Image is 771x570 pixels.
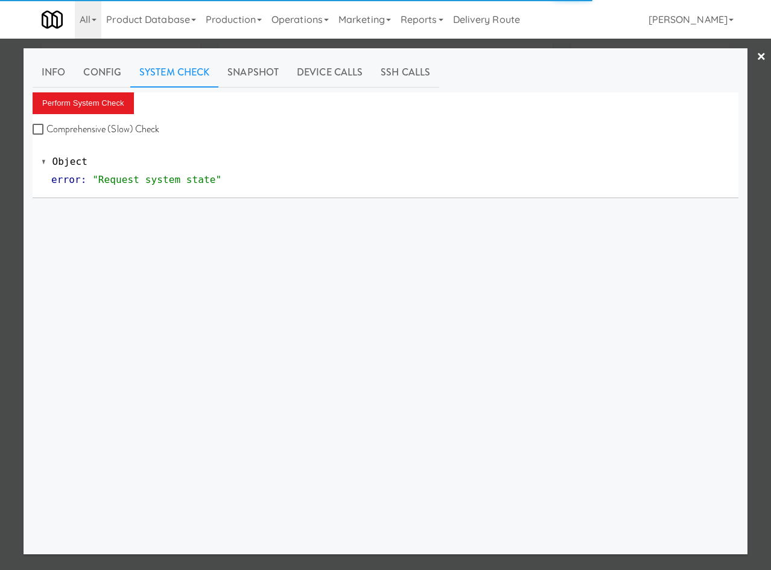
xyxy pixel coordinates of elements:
span: "Request system state" [92,174,221,185]
a: Device Calls [288,57,372,88]
a: Config [74,57,130,88]
span: Object [52,156,87,167]
label: Comprehensive (Slow) Check [33,120,160,138]
a: × [757,39,766,76]
img: Micromart [42,9,63,30]
a: Snapshot [218,57,288,88]
button: Perform System Check [33,92,134,114]
span: : [81,174,87,185]
a: Info [33,57,74,88]
input: Comprehensive (Slow) Check [33,125,46,135]
a: System Check [130,57,218,88]
span: error [51,174,81,185]
a: SSH Calls [372,57,439,88]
